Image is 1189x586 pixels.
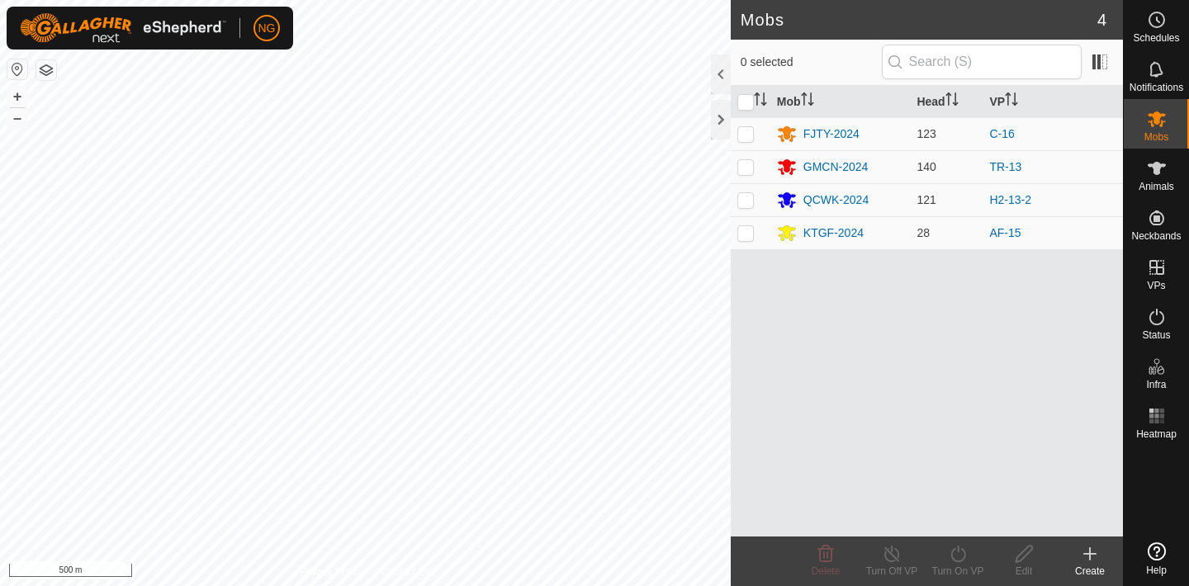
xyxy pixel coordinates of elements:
[381,565,430,579] a: Contact Us
[1146,380,1166,390] span: Infra
[1097,7,1106,32] span: 4
[910,86,983,118] th: Head
[36,60,56,80] button: Map Layers
[945,95,959,108] p-sorticon: Activate to sort
[1005,95,1018,108] p-sorticon: Activate to sort
[925,564,991,579] div: Turn On VP
[989,127,1014,140] a: C-16
[7,108,27,128] button: –
[300,565,362,579] a: Privacy Policy
[803,224,864,242] div: KTGF-2024
[859,564,925,579] div: Turn Off VP
[1146,565,1167,575] span: Help
[1131,231,1181,241] span: Neckbands
[812,565,841,577] span: Delete
[7,59,27,79] button: Reset Map
[803,158,869,176] div: GMCN-2024
[1133,33,1179,43] span: Schedules
[989,160,1021,173] a: TR-13
[770,86,911,118] th: Mob
[1124,536,1189,582] a: Help
[803,191,869,209] div: QCWK-2024
[754,95,767,108] p-sorticon: Activate to sort
[1057,564,1123,579] div: Create
[741,10,1097,30] h2: Mobs
[1144,132,1168,142] span: Mobs
[989,193,1031,206] a: H2-13-2
[917,160,936,173] span: 140
[1130,83,1183,92] span: Notifications
[801,95,814,108] p-sorticon: Activate to sort
[258,20,276,37] span: NG
[803,125,860,143] div: FJTY-2024
[882,45,1082,79] input: Search (S)
[991,564,1057,579] div: Edit
[741,54,882,71] span: 0 selected
[7,87,27,106] button: +
[1139,182,1174,191] span: Animals
[917,226,930,239] span: 28
[1147,281,1165,291] span: VPs
[989,226,1021,239] a: AF-15
[1136,429,1177,439] span: Heatmap
[917,127,936,140] span: 123
[20,13,226,43] img: Gallagher Logo
[917,193,936,206] span: 121
[1142,330,1170,340] span: Status
[983,86,1123,118] th: VP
